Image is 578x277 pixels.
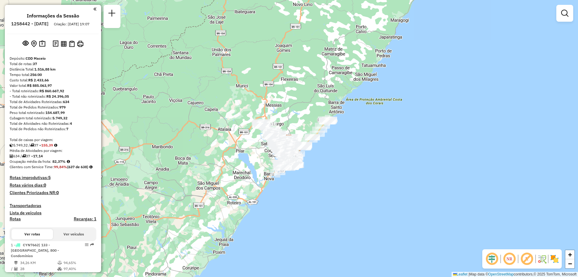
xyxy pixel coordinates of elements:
[41,143,53,147] strong: 155,39
[89,165,92,169] em: Rotas cross docking consideradas
[30,39,38,49] button: Centralizar mapa no depósito ou ponto de apoio
[254,123,269,129] div: Atividade não roteirizada - P V SUPERMERCADO LTD
[520,252,534,266] span: Exibir rótulo
[274,150,289,156] div: Atividade não roteirizada - MERCADINHO PRECO BOM
[27,13,79,19] h4: Informações da Sessão
[10,83,96,88] div: Valor total:
[57,267,62,271] i: % de utilização da cubagem
[10,153,96,159] div: 634 / 37 =
[10,94,96,99] div: - Total não roteirizado:
[106,7,118,21] a: Nova sessão e pesquisa
[10,88,96,94] div: - Total roteirizado:
[74,216,96,222] h4: Recargas: 1
[93,5,96,12] a: Clique aqui para minimizar o painel
[20,266,57,272] td: 28
[10,121,96,126] div: Total de Atividades não Roteirizadas:
[54,165,67,169] strong: 99,84%
[33,61,37,66] strong: 37
[290,156,298,163] img: 303 UDC Full Litoral
[10,210,96,216] h4: Lista de veículos
[10,77,96,83] div: Custo total:
[63,99,69,104] strong: 634
[51,21,92,27] div: Criação: [DATE] 19:07
[488,272,514,276] a: OpenStreetMap
[22,154,26,158] i: Total de rotas
[10,175,96,180] h4: Rotas improdutivas:
[60,39,68,48] button: Visualizar relatório de Roteirização
[67,165,88,169] strong: (637 de 638)
[14,267,18,271] i: Total de Atividades
[30,143,34,147] i: Total de rotas
[66,127,68,131] strong: 7
[46,94,69,99] strong: R$ 24.396,05
[10,203,96,208] h4: Transportadoras
[10,99,96,105] div: Total de Atividades Roteirizadas:
[11,21,48,27] h6: 1258442 - [DATE]
[51,39,60,49] button: Logs desbloquear sessão
[537,254,547,264] img: Fluxo de ruas
[568,251,572,258] span: +
[485,252,499,266] span: Ocultar deslocamento
[20,260,57,266] td: 34,26 KM
[28,78,49,82] strong: R$ 2.433,66
[453,272,468,276] a: Leaflet
[59,105,66,109] strong: 979
[53,229,95,239] button: Ver veículos
[23,243,39,247] span: CYN7662
[10,115,96,121] div: Cubagem total roteirizado:
[502,252,517,266] span: Ocultar NR
[10,148,96,153] div: Média de Atividades por viagem:
[76,39,85,48] button: Imprimir Rotas
[68,39,76,48] button: Visualizar Romaneio
[26,56,46,61] strong: CDD Maceio
[39,89,64,93] strong: R$ 860.667,92
[90,243,94,247] em: Rota exportada
[10,143,13,147] i: Cubagem total roteirizado
[10,137,96,143] div: Total de caixas por viagem:
[452,272,578,277] div: Map data © contributors,© 2025 TomTom, Microsoft
[10,183,96,188] h4: Rotas vários dias:
[38,39,47,49] button: Painel de Sugestão
[10,105,96,110] div: Total de Pedidos Roteirizados:
[284,134,292,141] img: UDC zumpy
[63,266,94,272] td: 97,40%
[10,61,96,67] div: Total de rotas:
[52,116,67,120] strong: 5.749,32
[21,39,30,49] button: Exibir sessão original
[11,266,14,272] td: /
[85,243,89,247] em: Opções
[565,250,574,259] a: Zoom in
[10,67,96,72] div: Distância Total:
[10,159,51,164] span: Ocupação média da frota:
[44,182,46,188] strong: 0
[568,260,572,267] span: −
[263,134,278,140] div: Atividade não roteirizada - JOEL BEBIDAS LTDA
[27,83,52,88] strong: R$ 885.063,97
[56,190,59,195] strong: 0
[11,243,59,258] span: | 133 - [GEOGRAPHIC_DATA], 800 - Condomínios
[63,260,94,266] td: 94,65%
[30,72,42,77] strong: 256:00
[275,150,290,156] div: Atividade não roteirizada - BOTECO DO DELE
[10,110,96,115] div: Peso total roteirizado:
[550,254,559,264] img: Exibir/Ocultar setores
[11,229,53,239] button: Ver rotas
[33,154,43,158] strong: 17,14
[10,216,21,222] a: Rotas
[57,261,62,265] i: % de utilização do peso
[10,126,96,132] div: Total de Pedidos não Roteirizados:
[565,259,574,268] a: Zoom out
[10,190,96,195] h4: Clientes Priorizados NR:
[48,175,51,180] strong: 5
[52,159,66,164] strong: 82,37%
[559,7,571,19] a: Exibir filtros
[34,67,56,71] strong: 1.516,88 km
[54,143,57,147] i: Meta Caixas/viagem: 159,94 Diferença: -4,55
[468,272,469,276] span: |
[11,243,59,258] span: 1 -
[45,110,65,115] strong: 154.687,99
[14,261,18,265] i: Distância Total
[10,143,96,148] div: 5.749,32 / 37 =
[10,154,13,158] i: Total de Atividades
